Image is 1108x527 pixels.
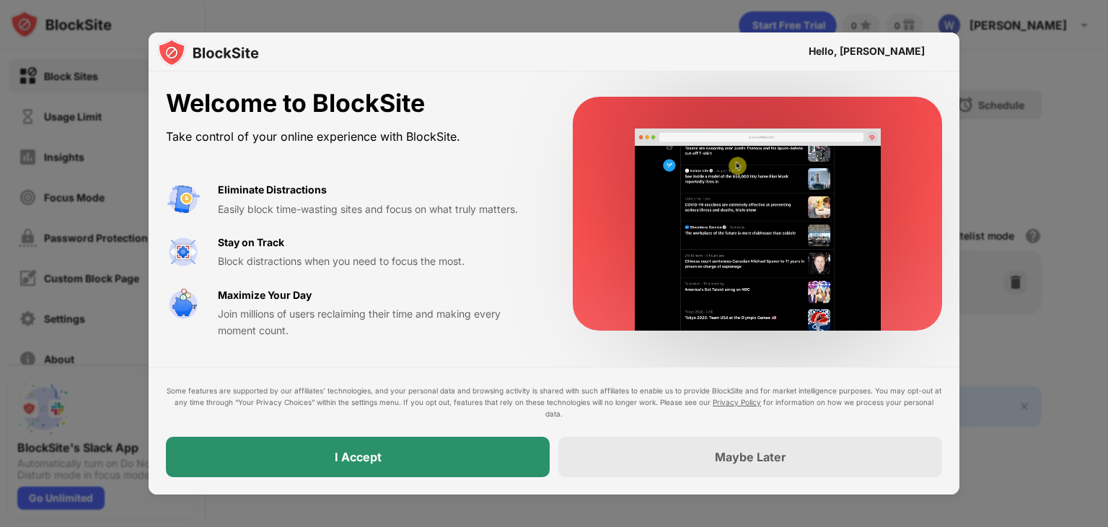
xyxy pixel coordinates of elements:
[218,306,538,339] div: Join millions of users reclaiming their time and making every moment count.
[218,182,327,198] div: Eliminate Distractions
[166,182,201,217] img: value-avoid-distractions.svg
[166,89,538,118] div: Welcome to BlockSite
[166,385,942,419] div: Some features are supported by our affiliates’ technologies, and your personal data and browsing ...
[166,235,201,269] img: value-focus.svg
[218,287,312,303] div: Maximize Your Day
[809,45,925,57] div: Hello, [PERSON_NAME]
[713,398,761,406] a: Privacy Policy
[218,235,284,251] div: Stay on Track
[335,450,382,464] div: I Accept
[715,450,786,464] div: Maybe Later
[218,253,538,269] div: Block distractions when you need to focus the most.
[166,287,201,322] img: value-safe-time.svg
[166,126,538,147] div: Take control of your online experience with BlockSite.
[157,38,259,67] img: logo-blocksite.svg
[218,201,538,217] div: Easily block time-wasting sites and focus on what truly matters.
